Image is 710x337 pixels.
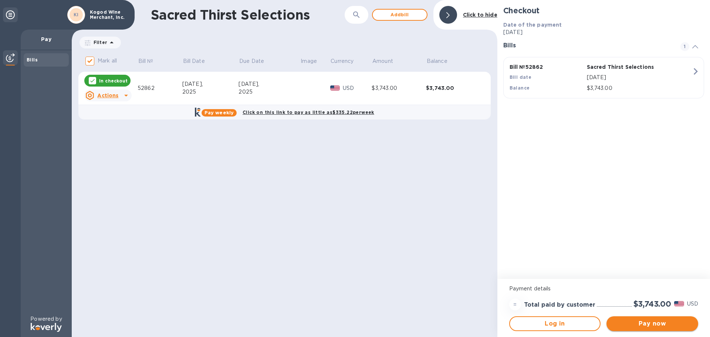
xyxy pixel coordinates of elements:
b: Click on this link to pay as little as $335.22 per week [243,109,374,115]
p: Amount [372,57,393,65]
p: Filter [91,39,107,46]
p: Powered by [30,315,62,323]
b: Bill date [510,74,532,80]
span: 1 [680,42,689,51]
button: Pay now [606,316,698,331]
p: $3,743.00 [587,84,692,92]
p: Bill № 52862 [510,63,584,71]
p: [DATE] [587,74,692,81]
p: USD [687,300,698,308]
u: Actions [97,92,118,98]
span: Amount [372,57,403,65]
h2: Checkout [503,6,704,15]
button: Addbill [372,9,427,21]
p: Bill № [138,57,153,65]
p: Mark all [98,57,117,65]
span: Add bill [379,10,421,19]
div: [DATE], [182,80,239,88]
div: 2025 [239,88,300,96]
p: USD [343,84,372,92]
div: [DATE], [239,80,300,88]
h3: Bills [503,42,672,49]
span: Due Date [239,57,274,65]
span: Bill № [138,57,163,65]
button: Bill №52862Sacred Thirst SelectionsBill date[DATE]Balance$3,743.00 [503,57,704,98]
div: 52862 [138,84,182,92]
span: Balance [427,57,457,65]
img: USD [674,301,684,306]
p: Payment details [509,285,698,293]
div: 2025 [182,88,239,96]
p: Kogod Wine Merchant, Inc. [90,10,127,20]
div: $3,743.00 [372,84,426,92]
b: KI [74,12,79,17]
img: Logo [31,323,62,332]
b: Balance [510,85,530,91]
span: Bill Date [183,57,214,65]
img: USD [330,85,340,91]
span: Pay now [612,319,692,328]
h1: Sacred Thirst Selections [151,7,325,23]
p: Bill Date [183,57,205,65]
p: Sacred Thirst Selections [587,63,661,71]
p: Due Date [239,57,264,65]
p: Currency [331,57,354,65]
div: $3,743.00 [426,84,480,92]
p: In checkout [99,78,128,84]
p: Pay [27,36,66,43]
p: [DATE] [503,28,704,36]
button: Log in [509,316,601,331]
b: Click to hide [463,12,497,18]
p: Image [301,57,317,65]
b: Bills [27,57,38,63]
h2: $3,743.00 [633,299,671,309]
b: Pay weekly [204,110,234,115]
div: = [509,299,521,310]
p: Balance [427,57,447,65]
b: Date of the payment [503,22,562,28]
h3: Total paid by customer [524,301,595,309]
span: Log in [516,319,594,328]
